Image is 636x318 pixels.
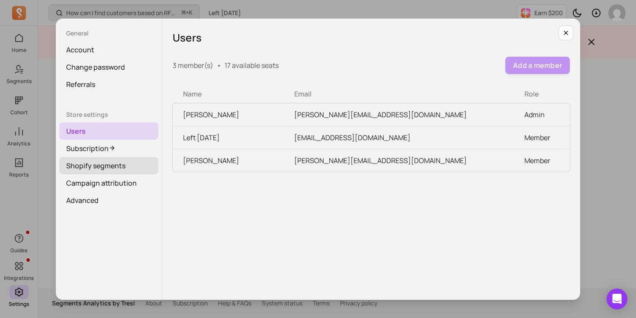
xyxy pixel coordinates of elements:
a: Shopify segments [59,157,158,174]
td: [EMAIL_ADDRESS][DOMAIN_NAME] [284,126,514,149]
p: General [59,29,158,38]
p: 3 member(s) [173,60,213,71]
td: Member [514,126,570,149]
h5: Users [173,29,570,46]
span: • [217,60,221,71]
a: Account [59,41,158,58]
a: Campaign attribution [59,174,158,192]
p: Store settings [59,110,158,119]
td: Member [514,149,570,172]
td: [PERSON_NAME] [173,149,284,172]
td: [PERSON_NAME] [173,103,284,126]
a: Users [59,122,158,140]
a: Referrals [59,76,158,93]
td: Admin [514,103,570,126]
a: Change password [59,58,158,76]
th: Role [514,85,570,103]
td: [PERSON_NAME][EMAIL_ADDRESS][DOMAIN_NAME] [284,103,514,126]
a: Subscription [59,140,158,157]
th: Email [284,85,514,103]
button: Add a member [505,57,570,74]
p: 17 available seats [225,60,279,71]
div: Open Intercom Messenger [607,289,627,309]
th: Name [173,85,284,103]
td: Left [DATE] [173,126,284,149]
a: Advanced [59,192,158,209]
td: [PERSON_NAME][EMAIL_ADDRESS][DOMAIN_NAME] [284,149,514,172]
